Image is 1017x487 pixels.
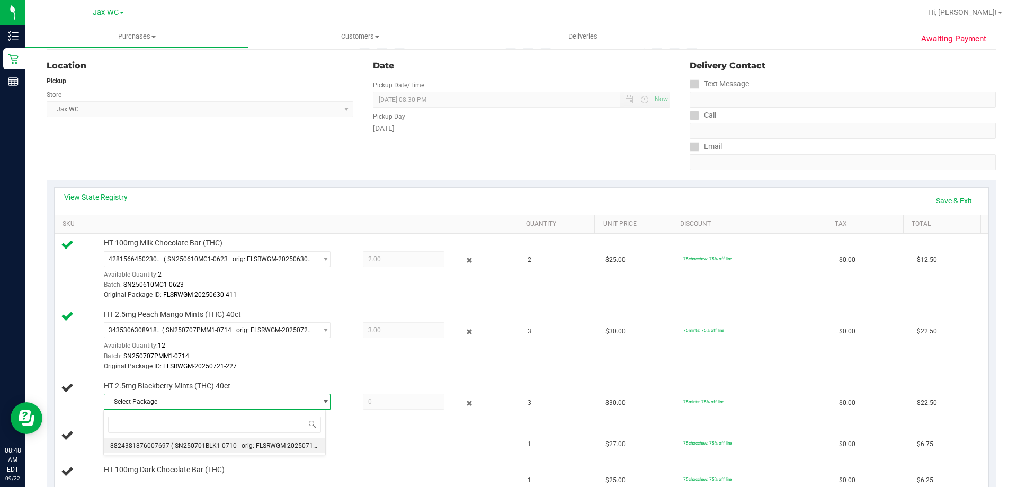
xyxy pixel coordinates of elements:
span: $6.25 [917,475,933,485]
a: Unit Price [603,220,668,228]
span: select [316,252,329,267]
span: $0.00 [839,475,855,485]
span: $25.00 [605,255,626,265]
a: Customers [248,25,471,48]
label: Text Message [690,76,749,92]
span: $30.00 [605,398,626,408]
label: Store [47,90,61,100]
span: ( SN250610MC1-0623 | orig: FLSRWGM-20250630-411 ) [164,255,313,263]
span: 75chocchew: 75% off line [683,440,732,446]
label: Pickup Day [373,112,405,121]
span: FLSRWGM-20250721-227 [163,362,237,370]
p: 08:48 AM EDT [5,446,21,474]
div: Available Quantity: [104,338,342,359]
span: select [316,394,329,409]
span: Batch: [104,281,122,288]
span: ( SN250707PMM1-0714 | orig: FLSRWGM-20250721-227 ) [162,326,312,334]
div: Date [373,59,670,72]
input: Format: (999) 999-9999 [690,123,996,139]
span: Original Package ID: [104,362,162,370]
span: SN250610MC1-0623 [123,281,184,288]
div: Location [47,59,353,72]
div: [DATE] [373,123,670,134]
span: Awaiting Payment [921,33,986,45]
span: $6.75 [917,439,933,449]
span: 75chocchew: 75% off line [683,476,732,482]
span: $12.50 [917,255,937,265]
label: Email [690,139,722,154]
div: Delivery Contact [690,59,996,72]
span: 3435306308918529 [109,326,162,334]
span: Original Package ID: [104,291,162,298]
div: Available Quantity: [104,267,342,288]
span: FLSRWGM-20250630-411 [163,291,237,298]
span: $0.00 [839,255,855,265]
span: $0.00 [839,439,855,449]
span: 75chocchew: 75% off line [683,256,732,261]
label: Pickup Date/Time [373,81,424,90]
span: 2 [528,255,531,265]
span: 75mints: 75% off line [683,327,724,333]
strong: Pickup [47,77,66,85]
a: Discount [680,220,822,228]
span: HT 2.5mg Blackberry Mints (THC) 40ct [104,381,230,391]
span: SN250707PMM1-0714 [123,352,189,360]
span: HT 100mg Milk Chocolate Bar (THC) [104,238,222,248]
span: $22.50 [917,326,937,337]
span: 75mints: 75% off line [683,399,724,404]
a: Save & Exit [929,192,979,210]
span: 1 [528,475,531,485]
span: $27.00 [605,439,626,449]
span: 3 [528,398,531,408]
span: 3 [528,326,531,337]
span: Customers [249,32,471,41]
span: select [316,323,329,338]
span: Select Package [104,394,317,409]
inline-svg: Retail [8,54,19,64]
a: Purchases [25,25,248,48]
span: Purchases [25,32,248,41]
a: Tax [835,220,899,228]
a: Total [912,220,976,228]
span: 2 [158,271,162,278]
label: Call [690,108,716,123]
span: Jax WC [93,8,119,17]
a: View State Registry [64,192,128,202]
inline-svg: Reports [8,76,19,87]
span: Hi, [PERSON_NAME]! [928,8,997,16]
span: HT 2.5mg Peach Mango Mints (THC) 40ct [104,309,241,320]
a: SKU [63,220,513,228]
a: Quantity [526,220,591,228]
span: $22.50 [917,398,937,408]
span: $30.00 [605,326,626,337]
span: $25.00 [605,475,626,485]
span: 1 [528,439,531,449]
span: Batch: [104,352,122,360]
input: Format: (999) 999-9999 [690,92,996,108]
span: 4281566450230656 [109,255,164,263]
span: $0.00 [839,326,855,337]
p: 09/22 [5,474,21,482]
iframe: Resource center [11,402,42,434]
a: Deliveries [471,25,694,48]
span: 12 [158,342,165,349]
span: Deliveries [554,32,612,41]
span: HT 100mg Dark Chocolate Bar (THC) [104,465,225,475]
inline-svg: Inventory [8,31,19,41]
span: $0.00 [839,398,855,408]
